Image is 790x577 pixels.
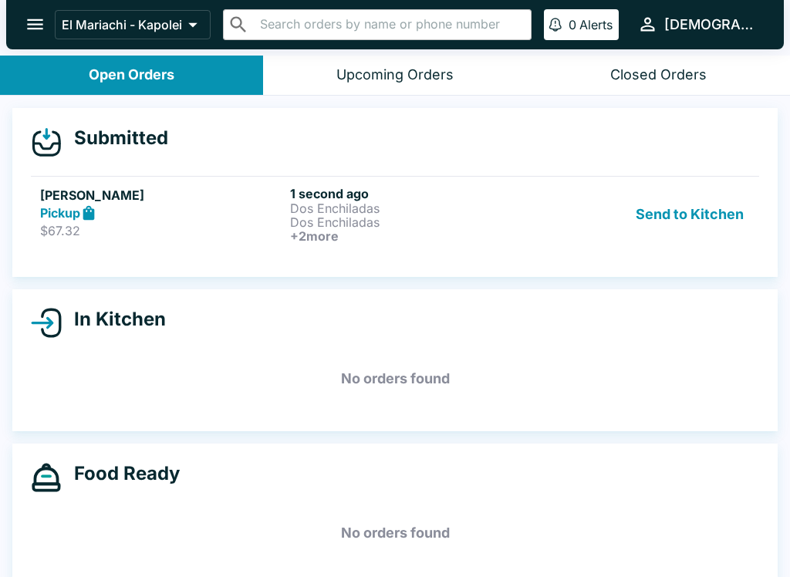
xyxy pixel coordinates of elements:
[579,17,613,32] p: Alerts
[40,223,284,238] p: $67.32
[40,205,80,221] strong: Pickup
[290,186,534,201] h6: 1 second ago
[630,186,750,243] button: Send to Kitchen
[631,8,765,41] button: [DEMOGRAPHIC_DATA]
[31,176,759,252] a: [PERSON_NAME]Pickup$67.321 second agoDos EnchiladasDos Enchiladas+2moreSend to Kitchen
[62,17,182,32] p: El Mariachi - Kapolei
[664,15,759,34] div: [DEMOGRAPHIC_DATA]
[62,462,180,485] h4: Food Ready
[55,10,211,39] button: El Mariachi - Kapolei
[290,201,534,215] p: Dos Enchiladas
[290,215,534,229] p: Dos Enchiladas
[31,351,759,407] h5: No orders found
[610,66,707,84] div: Closed Orders
[569,17,576,32] p: 0
[62,308,166,331] h4: In Kitchen
[31,505,759,561] h5: No orders found
[89,66,174,84] div: Open Orders
[290,229,534,243] h6: + 2 more
[15,5,55,44] button: open drawer
[40,186,284,204] h5: [PERSON_NAME]
[255,14,525,35] input: Search orders by name or phone number
[62,127,168,150] h4: Submitted
[336,66,454,84] div: Upcoming Orders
